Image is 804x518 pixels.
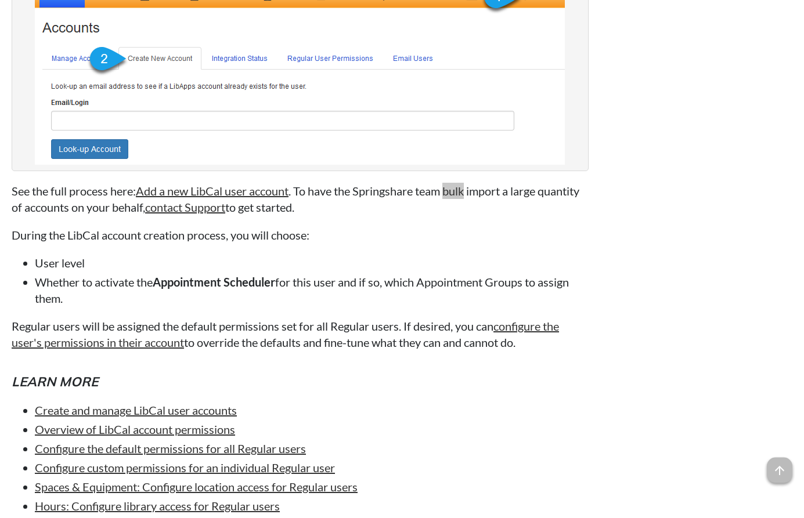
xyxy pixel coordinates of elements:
strong: Appointment Scheduler [153,275,275,289]
p: During the LibCal account creation process, you will choose: [12,227,589,243]
a: Configure custom permissions for an individual Regular user [35,461,335,474]
h5: Learn more [12,372,589,391]
p: See the full process here: . To have the Springshare team bulk import a large quantity of account... [12,183,589,215]
li: Whether to activate the for this user and if so, which Appointment Groups to assign them. [35,274,589,306]
a: Create and manage LibCal user accounts [35,403,237,417]
p: Regular users will be assigned the default permissions set for all Regular users. If desired, you... [12,318,589,350]
a: Add a new LibCal user account [136,184,289,198]
a: contact Support [145,200,225,214]
span: arrow_upward [767,458,792,483]
a: Overview of LibCal account permissions [35,422,235,436]
a: Spaces & Equipment: Configure location access for Regular users [35,480,358,494]
li: User level [35,255,589,271]
a: Configure the default permissions for all Regular users [35,441,306,455]
a: Hours: Configure library access for Regular users [35,499,280,513]
a: arrow_upward [767,459,792,473]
